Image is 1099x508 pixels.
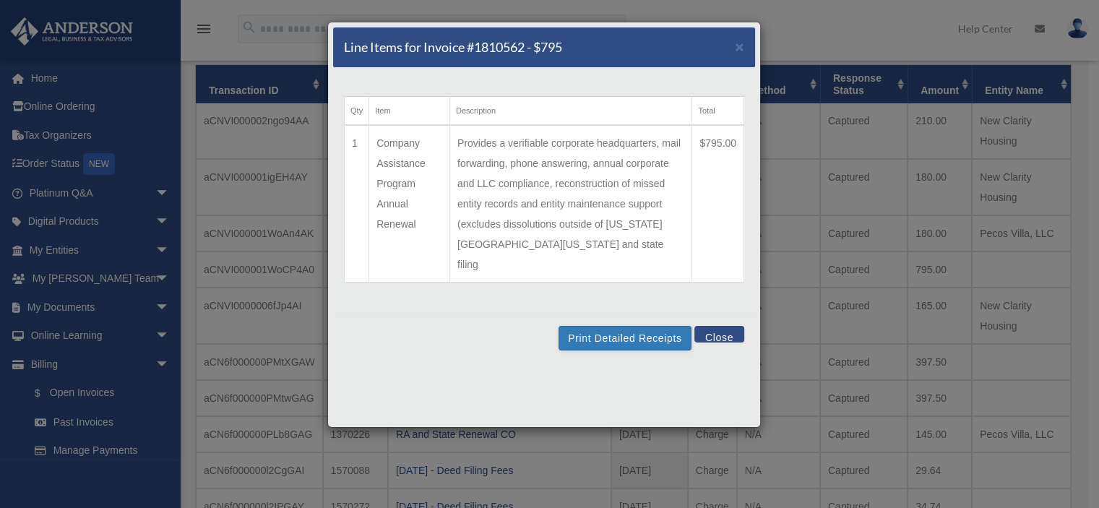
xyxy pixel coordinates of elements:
span: × [735,38,744,55]
h5: Line Items for Invoice #1810562 - $795 [344,38,562,56]
td: 1 [345,125,369,283]
button: Close [694,326,744,343]
td: $795.00 [692,125,744,283]
button: Print Detailed Receipts [559,326,691,350]
th: Total [692,97,744,126]
th: Item [369,97,450,126]
td: Company Assistance Program Annual Renewal [369,125,450,283]
th: Description [449,97,691,126]
td: Provides a verifiable corporate headquarters, mail forwarding, phone answering, annual corporate ... [449,125,691,283]
button: Close [735,39,744,54]
th: Qty [345,97,369,126]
